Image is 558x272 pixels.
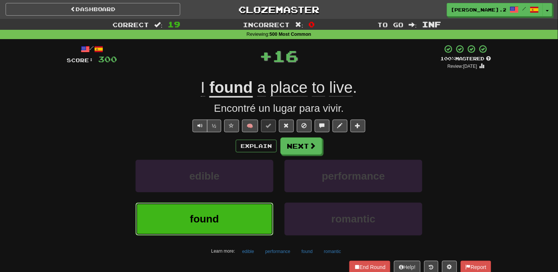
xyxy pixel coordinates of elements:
[191,120,221,132] div: Text-to-speech controls
[329,79,353,97] span: live
[285,160,422,192] button: performance
[168,20,180,29] span: 19
[98,54,117,64] span: 300
[155,22,163,28] span: :
[236,140,277,152] button: Explain
[312,79,325,97] span: to
[191,3,366,16] a: Clozemaster
[441,56,491,62] div: Mastered
[209,79,253,98] u: found
[253,79,357,97] span: .
[295,22,304,28] span: :
[190,213,219,225] span: found
[322,170,385,182] span: performance
[272,46,298,65] span: 16
[238,246,258,257] button: edible
[378,21,404,28] span: To go
[113,21,149,28] span: Correct
[67,101,491,116] div: Encontré un lugar para vivir.
[207,120,221,132] button: ½
[351,120,365,132] button: Add to collection (alt+a)
[280,137,322,155] button: Next
[211,249,235,254] small: Learn more:
[270,32,311,37] strong: 500 Most Common
[193,120,207,132] button: Play sentence audio (ctl+space)
[190,170,220,182] span: edible
[270,79,308,97] span: place
[308,20,315,29] span: 0
[422,20,441,29] span: Inf
[298,246,317,257] button: found
[136,203,273,235] button: found
[332,213,375,225] span: romantic
[333,120,348,132] button: Edit sentence (alt+d)
[279,120,294,132] button: Reset to 0% Mastered (alt+r)
[409,22,417,28] span: :
[448,64,478,69] small: Review: [DATE]
[259,44,272,67] span: +
[297,120,312,132] button: Ignore sentence (alt+i)
[261,120,276,132] button: Set this sentence to 100% Mastered (alt+m)
[257,79,266,97] span: a
[441,56,456,61] span: 100 %
[523,6,526,11] span: /
[447,3,543,16] a: [PERSON_NAME].23in /
[67,44,117,54] div: /
[243,21,290,28] span: Incorrect
[67,57,93,63] span: Score:
[320,246,345,257] button: romantic
[201,79,205,97] span: I
[315,120,330,132] button: Discuss sentence (alt+u)
[136,160,273,192] button: edible
[451,6,506,13] span: [PERSON_NAME].23in
[6,3,180,16] a: Dashboard
[285,203,422,235] button: romantic
[242,120,258,132] button: 🧠
[224,120,239,132] button: Favorite sentence (alt+f)
[261,246,294,257] button: performance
